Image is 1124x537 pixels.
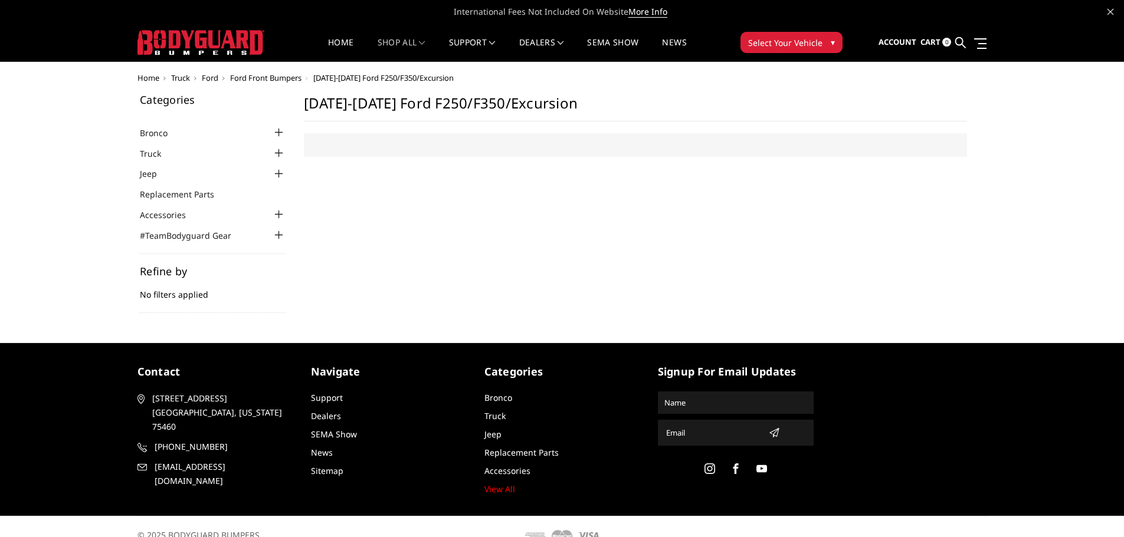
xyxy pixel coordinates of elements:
[313,73,454,83] span: [DATE]-[DATE] Ford F250/F350/Excursion
[328,38,353,61] a: Home
[155,460,291,488] span: [EMAIL_ADDRESS][DOMAIN_NAME]
[140,266,286,313] div: No filters applied
[740,32,843,53] button: Select Your Vehicle
[137,460,293,488] a: [EMAIL_ADDRESS][DOMAIN_NAME]
[140,188,229,200] a: Replacement Parts
[155,440,291,454] span: [PHONE_NUMBER]
[628,6,667,18] a: More Info
[519,38,564,61] a: Dealers
[311,410,341,421] a: Dealers
[879,27,916,58] a: Account
[484,410,506,421] a: Truck
[140,147,176,160] a: Truck
[311,447,333,458] a: News
[140,266,286,276] h5: Refine by
[152,391,289,434] span: [STREET_ADDRESS] [GEOGRAPHIC_DATA], [US_STATE] 75460
[662,38,686,61] a: News
[311,465,343,476] a: Sitemap
[140,167,172,180] a: Jeep
[942,38,951,47] span: 0
[484,447,559,458] a: Replacement Parts
[748,37,822,49] span: Select Your Vehicle
[658,364,814,380] h5: signup for email updates
[202,73,218,83] a: Ford
[920,37,941,47] span: Cart
[137,73,159,83] a: Home
[484,483,515,495] a: View All
[831,36,835,48] span: ▾
[171,73,190,83] a: Truck
[311,429,357,440] a: SEMA Show
[137,30,264,55] img: BODYGUARD BUMPERS
[230,73,302,83] a: Ford Front Bumpers
[311,364,467,380] h5: Navigate
[140,127,182,139] a: Bronco
[920,27,951,58] a: Cart 0
[484,429,502,440] a: Jeep
[137,364,293,380] h5: contact
[660,393,812,412] input: Name
[484,465,530,476] a: Accessories
[140,229,246,242] a: #TeamBodyguard Gear
[879,37,916,47] span: Account
[304,94,967,121] h1: [DATE]-[DATE] Ford F250/F350/Excursion
[661,423,764,442] input: Email
[587,38,638,61] a: SEMA Show
[378,38,425,61] a: shop all
[484,364,640,380] h5: Categories
[311,392,343,403] a: Support
[140,209,201,221] a: Accessories
[449,38,496,61] a: Support
[137,440,293,454] a: [PHONE_NUMBER]
[140,94,286,105] h5: Categories
[484,392,512,403] a: Bronco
